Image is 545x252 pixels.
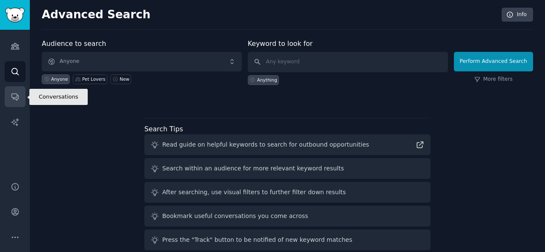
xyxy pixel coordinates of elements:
[162,188,346,197] div: After searching, use visual filters to further filter down results
[42,52,242,71] button: Anyone
[502,8,533,22] a: Info
[257,77,277,83] div: Anything
[5,8,25,23] img: GummySearch logo
[42,40,106,48] label: Audience to search
[162,164,344,173] div: Search within an audience for more relevant keyword results
[110,74,131,84] a: New
[162,212,308,221] div: Bookmark useful conversations you come across
[51,76,68,82] div: Anyone
[454,52,533,71] button: Perform Advanced Search
[162,235,352,244] div: Press the "Track" button to be notified of new keyword matches
[474,76,513,83] a: More filters
[248,40,313,48] label: Keyword to look for
[162,140,369,149] div: Read guide on helpful keywords to search for outbound opportunities
[82,76,105,82] div: Pet Lovers
[120,76,129,82] div: New
[42,8,497,22] h2: Advanced Search
[144,125,183,133] label: Search Tips
[248,52,448,72] input: Any keyword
